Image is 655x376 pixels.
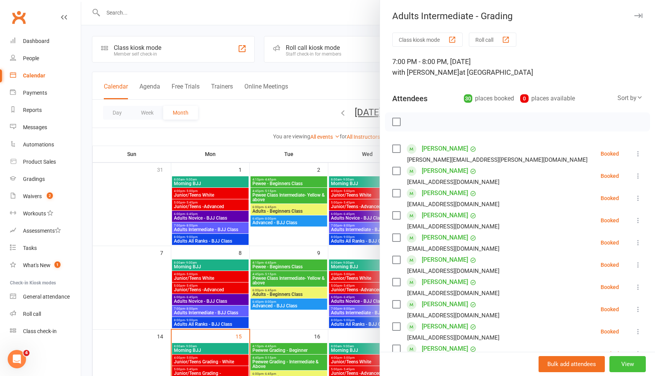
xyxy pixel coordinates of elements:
[422,143,468,155] a: [PERSON_NAME]
[407,288,499,298] div: [EMAIL_ADDRESS][DOMAIN_NAME]
[10,102,81,119] a: Reports
[23,141,54,148] div: Automations
[23,328,57,334] div: Class check-in
[9,8,28,27] a: Clubworx
[407,333,499,343] div: [EMAIL_ADDRESS][DOMAIN_NAME]
[23,228,61,234] div: Assessments
[54,261,61,268] span: 1
[407,199,499,209] div: [EMAIL_ADDRESS][DOMAIN_NAME]
[23,55,39,61] div: People
[539,356,605,372] button: Bulk add attendees
[10,136,81,153] a: Automations
[10,153,81,171] a: Product Sales
[601,262,619,268] div: Booked
[392,33,463,47] button: Class kiosk mode
[10,119,81,136] a: Messages
[23,90,47,96] div: Payments
[422,187,468,199] a: [PERSON_NAME]
[422,165,468,177] a: [PERSON_NAME]
[459,68,533,76] span: at [GEOGRAPHIC_DATA]
[10,171,81,188] a: Gradings
[23,176,45,182] div: Gradings
[10,188,81,205] a: Waivers 2
[609,356,646,372] button: View
[407,244,499,254] div: [EMAIL_ADDRESS][DOMAIN_NAME]
[422,276,468,288] a: [PERSON_NAME]
[10,240,81,257] a: Tasks
[520,94,529,103] div: 0
[422,209,468,222] a: [PERSON_NAME]
[23,38,49,44] div: Dashboard
[422,298,468,310] a: [PERSON_NAME]
[601,329,619,334] div: Booked
[601,173,619,179] div: Booked
[601,284,619,290] div: Booked
[23,294,70,300] div: General attendance
[10,222,81,240] a: Assessments
[601,240,619,245] div: Booked
[8,350,26,368] iframe: Intercom live chat
[10,288,81,305] a: General attendance kiosk mode
[10,305,81,323] a: Roll call
[601,351,619,356] div: Booked
[10,33,81,50] a: Dashboard
[407,222,499,232] div: [EMAIL_ADDRESS][DOMAIN_NAME]
[10,67,81,84] a: Calendar
[23,124,47,130] div: Messages
[617,93,643,103] div: Sort by
[407,266,499,276] div: [EMAIL_ADDRESS][DOMAIN_NAME]
[10,84,81,102] a: Payments
[407,310,499,320] div: [EMAIL_ADDRESS][DOMAIN_NAME]
[23,72,45,79] div: Calendar
[47,192,53,199] span: 2
[380,11,655,21] div: Adults Intermediate - Grading
[23,311,41,317] div: Roll call
[392,93,427,104] div: Attendees
[23,159,56,165] div: Product Sales
[392,56,643,78] div: 7:00 PM - 8:00 PM, [DATE]
[10,205,81,222] a: Workouts
[520,93,575,104] div: places available
[422,254,468,266] a: [PERSON_NAME]
[601,307,619,312] div: Booked
[23,245,37,251] div: Tasks
[23,210,46,217] div: Workouts
[422,343,468,355] a: [PERSON_NAME]
[422,320,468,333] a: [PERSON_NAME]
[10,323,81,340] a: Class kiosk mode
[464,93,514,104] div: places booked
[601,195,619,201] div: Booked
[23,107,42,113] div: Reports
[10,257,81,274] a: What's New1
[601,151,619,156] div: Booked
[469,33,516,47] button: Roll call
[422,232,468,244] a: [PERSON_NAME]
[601,218,619,223] div: Booked
[407,177,499,187] div: [EMAIL_ADDRESS][DOMAIN_NAME]
[407,155,588,165] div: [PERSON_NAME][EMAIL_ADDRESS][PERSON_NAME][DOMAIN_NAME]
[23,262,51,268] div: What's New
[10,50,81,67] a: People
[464,94,472,103] div: 30
[392,68,459,76] span: with [PERSON_NAME]
[23,193,42,199] div: Waivers
[23,350,29,356] span: 4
